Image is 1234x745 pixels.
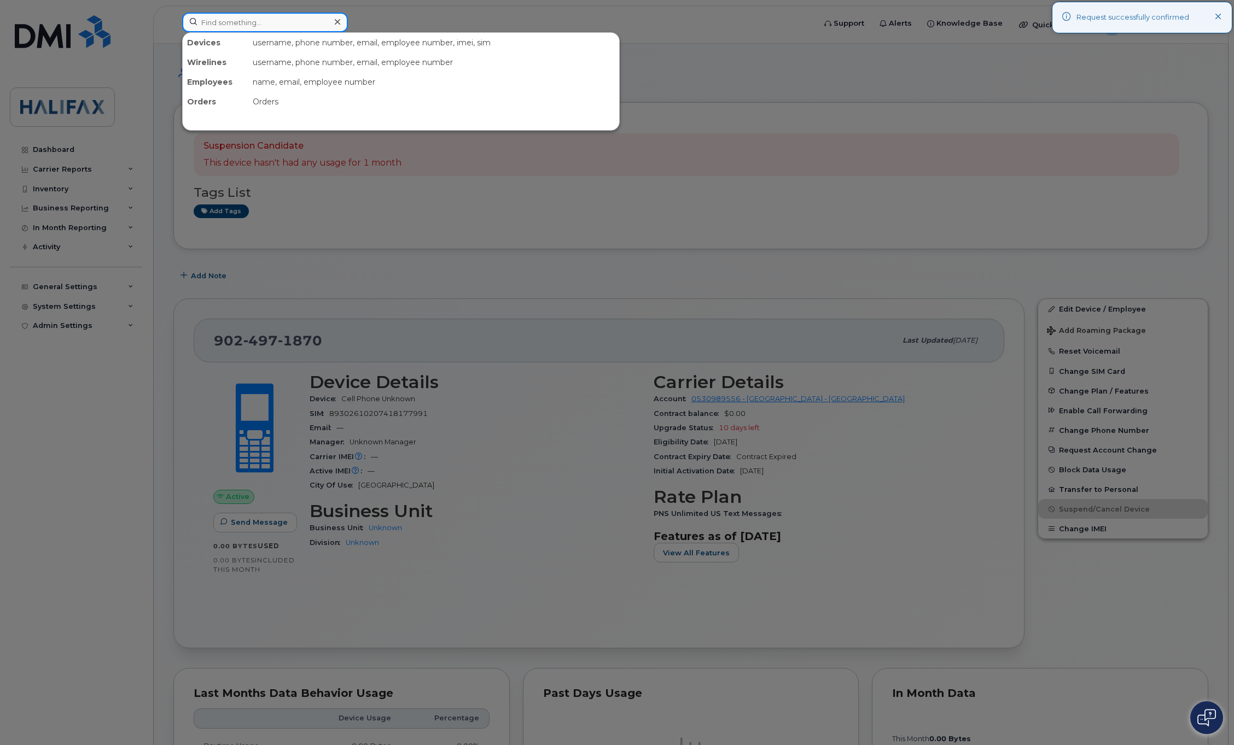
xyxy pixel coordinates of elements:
[183,92,248,112] div: Orders
[1076,12,1189,23] div: Request successfully confirmed
[248,92,619,112] div: Orders
[183,52,248,72] div: Wirelines
[183,33,248,52] div: Devices
[183,72,248,92] div: Employees
[248,72,619,92] div: name, email, employee number
[248,33,619,52] div: username, phone number, email, employee number, imei, sim
[1197,709,1216,726] img: Open chat
[248,52,619,72] div: username, phone number, email, employee number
